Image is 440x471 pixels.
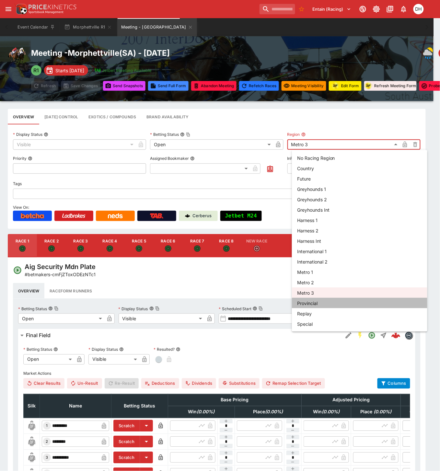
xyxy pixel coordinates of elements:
li: No Racing Region [292,153,427,163]
li: Harness 2 [292,225,427,236]
li: Metro 1 [292,267,427,277]
li: Special [292,319,427,329]
li: Metro 2 [292,277,427,288]
li: Greyhounds 2 [292,194,427,205]
li: Harness 1 [292,215,427,225]
li: Provincial [292,298,427,308]
li: International 2 [292,256,427,267]
li: Harness Int [292,236,427,246]
li: Country [292,163,427,173]
li: Future [292,173,427,184]
li: International 1 [292,246,427,256]
li: Metro 3 [292,288,427,298]
li: Greyhounds Int [292,205,427,215]
li: Greyhounds 1 [292,184,427,194]
li: Replay [292,308,427,319]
